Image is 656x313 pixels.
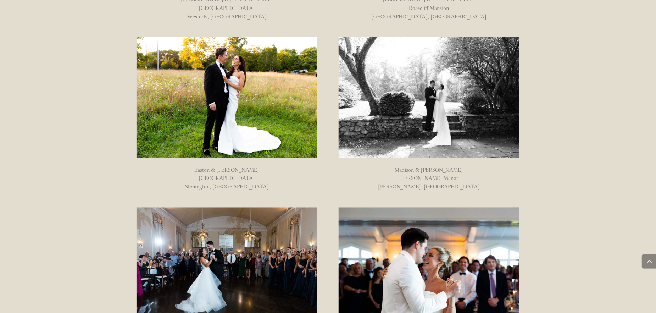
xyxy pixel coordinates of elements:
[137,7,317,15] p: [GEOGRAPHIC_DATA]
[339,15,519,18] p: [GEOGRAPHIC_DATA], [GEOGRAPHIC_DATA]
[339,177,519,186] p: [PERSON_NAME] Manor
[137,15,317,18] p: Westerly, [GEOGRAPHIC_DATA]
[339,169,519,177] p: Madison & [PERSON_NAME]
[137,169,317,177] p: Easton & [PERSON_NAME]
[137,177,317,186] p: [GEOGRAPHIC_DATA]
[339,186,519,188] p: [PERSON_NAME], [GEOGRAPHIC_DATA]
[137,186,317,188] p: Stonington, [GEOGRAPHIC_DATA]
[339,37,519,158] img: maddie nick lord thompson manor wedding 020
[339,7,519,15] p: Rosecliff Mansion
[137,37,317,158] img: stone acres farm wedding stonington, ct 053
